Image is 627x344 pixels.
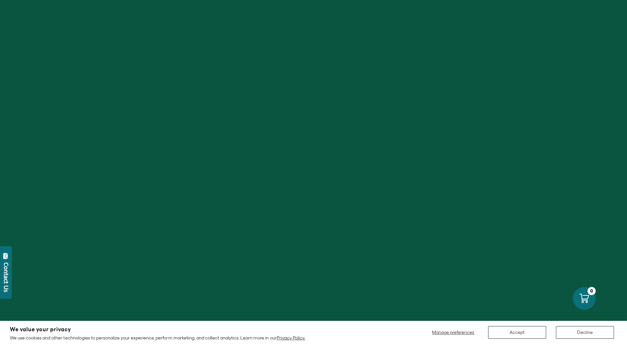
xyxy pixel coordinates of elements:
button: Decline [556,326,614,339]
div: 0 [588,287,596,295]
div: Contact Us [3,262,9,292]
span: Manage preferences [432,330,474,335]
a: Privacy Policy. [277,335,305,340]
button: Accept [488,326,546,339]
button: Manage preferences [428,326,478,339]
h2: We value your privacy [10,327,305,332]
p: We use cookies and other technologies to personalize your experience, perform marketing, and coll... [10,335,305,341]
